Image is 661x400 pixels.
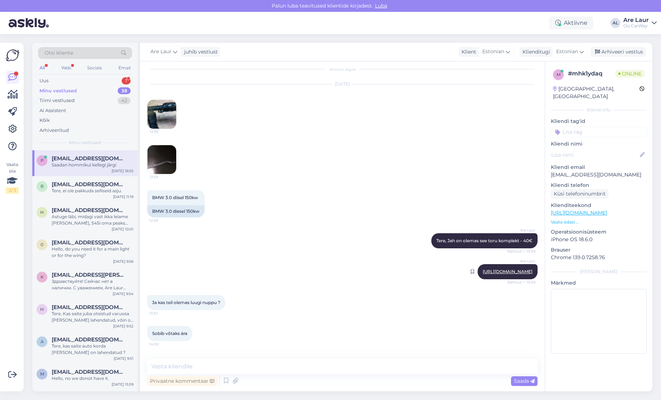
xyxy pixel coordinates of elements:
img: Attachment [147,145,176,174]
span: helerinlokutsievski@hotmail.com [52,207,126,213]
span: helerinlokutsievski@hotmail.com [52,304,126,311]
input: Lisa tag [551,127,647,137]
div: [DATE] 9:56 [113,259,133,264]
span: Are Laur [508,227,535,233]
p: Chrome 139.0.7258.76 [551,254,647,261]
div: Tere, Kas saite juba otsistud varuosa [PERSON_NAME] lahendatud, võin on veel mure aktuaalne ? [52,311,133,323]
p: Märkmed [551,279,647,287]
span: h [40,210,44,215]
span: robertkala4@gmail.com [52,181,126,188]
div: Klient [459,48,476,56]
div: Astuge läbi, midagi vast ikka leiame [PERSON_NAME], 545i oma peaks olema suhteliselt sarnane ja e... [52,213,133,226]
span: 13:52 [149,311,176,316]
div: Aktiivne [549,17,593,29]
span: m.tyrsa@gmail.com [52,369,126,375]
a: [URL][DOMAIN_NAME] [551,210,607,216]
div: BMW 3.0 diesel 150kw [147,205,205,217]
img: Attachment [147,100,176,129]
p: iPhone OS 18.6.0 [551,236,647,243]
div: juhib vestlust [181,48,218,56]
span: 14:00 [149,341,176,347]
div: 38 [118,87,131,95]
div: [DATE] 9:54 [113,291,133,296]
div: [DATE] 15:59 [112,382,133,387]
div: Klienditugi [520,48,550,56]
p: Operatsioonisüsteem [551,228,647,236]
div: Tere, ei ole pakkuda selliseid asju. [52,188,133,194]
img: Askly Logo [6,49,19,62]
p: Vaata edasi ... [551,219,647,225]
div: [PERSON_NAME] [551,268,647,275]
div: AI Assistent [39,107,66,114]
a: Are LaurOü CarWay [623,17,657,29]
p: Klienditeekond [551,202,647,209]
div: Oü CarWay [623,23,649,29]
div: [DATE] 9:52 [113,323,133,329]
span: Are Laur [150,48,172,56]
span: Saada [514,378,535,384]
span: Estonian [482,48,504,56]
div: [DATE] 10:01 [112,226,133,232]
div: Kõik [39,117,50,124]
div: Küsi telefoninumbrit [551,189,609,199]
span: kirill.meinert@gmail.com [52,272,126,278]
span: m [557,72,561,77]
span: Nähtud ✓ 13:49 [507,280,535,285]
div: [DATE] 11:19 [113,194,133,199]
span: Are Laur [508,351,535,357]
p: Kliendi nimi [551,140,647,148]
div: Hello, do you need it for a main light or for the wing? [52,246,133,259]
span: Otsi kliente [44,49,73,57]
div: Privaatne kommentaar [147,376,217,386]
span: BMW 3.0 diisel 150kw [152,195,198,200]
div: All [38,63,46,73]
div: Hello, no we donot have it. [52,375,133,382]
div: [DATE] 9:51 [114,356,133,361]
div: AL [610,18,620,28]
span: m [40,371,44,377]
div: Are Laur [623,17,649,23]
div: 1 [122,77,131,84]
span: 12:59 [150,174,177,180]
div: Email [117,63,132,73]
p: Kliendi tag'id [551,118,647,125]
div: Arhiveeritud [39,127,69,134]
p: Kliendi email [551,164,647,171]
div: Tere, kas saite auto korda [PERSON_NAME] on lahendatud ? [52,343,133,356]
input: Lisa nimi [551,151,638,159]
div: Web [60,63,72,73]
div: [GEOGRAPHIC_DATA], [GEOGRAPHIC_DATA] [553,85,639,100]
a: [URL][DOMAIN_NAME] [483,269,533,274]
div: Socials [86,63,103,73]
span: k [41,274,44,280]
div: Minu vestlused [39,87,77,95]
span: r [41,184,44,189]
p: [EMAIL_ADDRESS][DOMAIN_NAME] [551,171,647,179]
span: alar.aasoja@gmail.com [52,336,126,343]
span: Online [615,70,644,78]
span: Ja kas teil olemas luugi nuppu ? [152,300,220,305]
span: Tere, Jah on olemas see toru komplekt - 40€ [436,238,533,243]
span: Sobib võtaks ära [152,331,187,336]
div: Uus [39,77,48,84]
span: 0 [41,242,43,247]
span: a [41,339,44,344]
span: porandahai@gmail.com [52,155,126,162]
div: # mhk1ydaq [568,69,615,78]
span: 12:59 [149,218,176,223]
div: Tiimi vestlused [39,97,75,104]
div: Vestlus algas [147,66,538,72]
span: p [41,158,44,163]
p: Kliendi telefon [551,181,647,189]
div: Kliendi info [551,107,647,113]
span: Nähtud ✓ 13:49 [507,249,535,254]
span: Are Laur [508,258,535,264]
div: 2 / 3 [6,187,19,194]
span: 12:59 [150,129,177,134]
span: Minu vestlused [69,139,101,146]
div: Arhiveeri vestlus [591,47,646,57]
div: Здравствуйте! Cейчас нет в наличии. С уважением, Are Laur 56508165 [DOMAIN_NAME] Carway Oü [52,278,133,291]
span: Luba [373,3,389,9]
span: Estonian [556,48,578,56]
div: 42 [118,97,131,104]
